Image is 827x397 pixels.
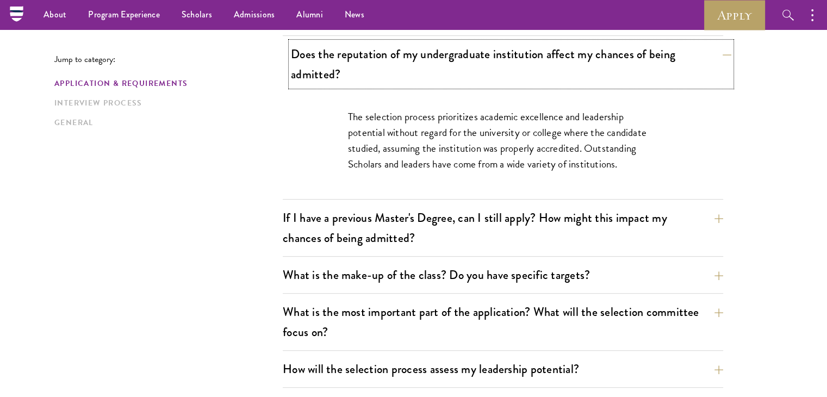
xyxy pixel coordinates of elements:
[54,117,276,128] a: General
[54,54,283,64] p: Jump to category:
[283,263,723,287] button: What is the make-up of the class? Do you have specific targets?
[283,300,723,344] button: What is the most important part of the application? What will the selection committee focus on?
[291,42,731,86] button: Does the reputation of my undergraduate institution affect my chances of being admitted?
[348,109,658,172] p: The selection process prioritizes academic excellence and leadership potential without regard for...
[54,78,276,89] a: Application & Requirements
[283,206,723,250] button: If I have a previous Master's Degree, can I still apply? How might this impact my chances of bein...
[283,357,723,381] button: How will the selection process assess my leadership potential?
[54,97,276,109] a: Interview Process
